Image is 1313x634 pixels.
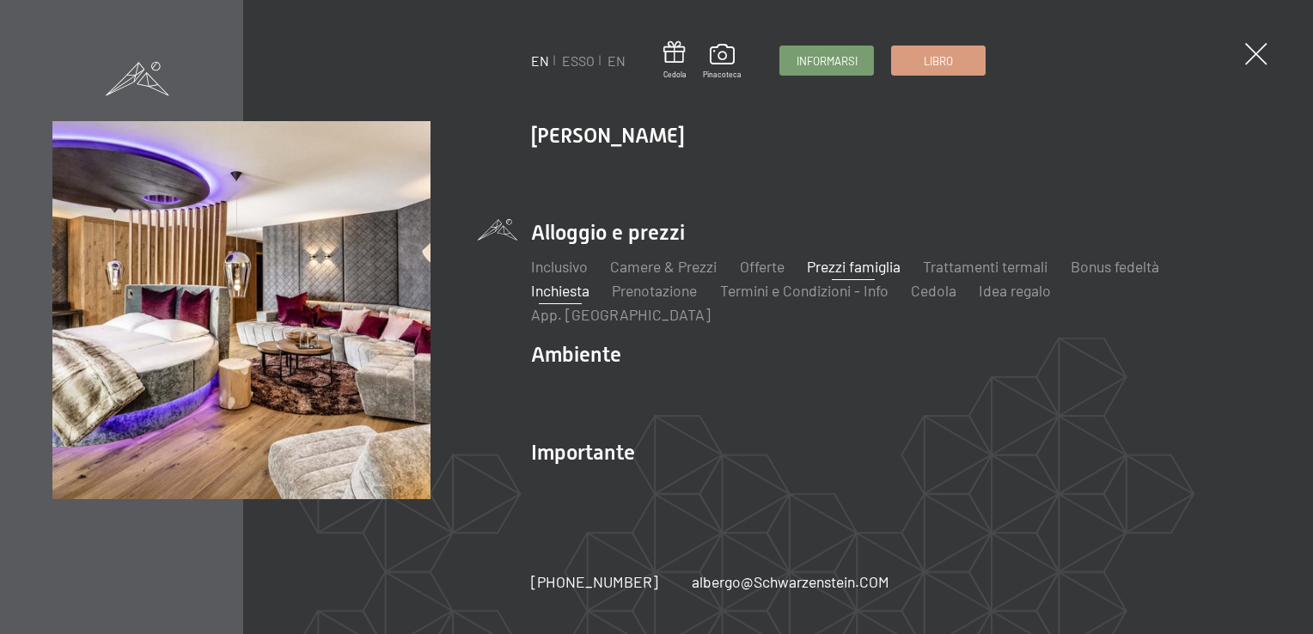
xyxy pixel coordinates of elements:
[531,52,549,69] a: EN
[892,46,985,75] a: Libro
[608,52,626,69] a: EN
[924,53,953,69] span: Libro
[979,281,1051,300] a: Idea regalo
[703,70,742,80] span: Pinacoteca
[780,46,873,75] a: Informarsi
[612,281,697,300] a: Prenotazione
[531,257,588,276] a: Inclusivo
[703,44,742,80] a: Pinacoteca
[720,281,889,300] a: Termini e Condizioni - Info
[1071,257,1159,276] a: Bonus fedeltà
[923,257,1047,276] a: Trattamenti termali
[692,571,889,593] a: albergo@Schwarzenstein.COM
[663,70,687,80] span: Cedola
[692,572,754,591] font: albergo@
[531,572,658,591] span: [PHONE_NUMBER]
[859,572,889,591] font: COM
[754,572,859,591] font: Schwarzenstein.
[562,52,595,69] a: ESSO
[807,257,901,276] a: Prezzi famiglia
[610,257,717,276] a: Camere & Prezzi
[740,257,785,276] a: Offerte
[663,41,687,80] a: Cedola
[531,281,589,300] a: Inchiesta
[531,305,711,324] a: App. [GEOGRAPHIC_DATA]
[797,53,858,69] span: Informarsi
[531,571,658,593] a: [PHONE_NUMBER]
[911,281,956,300] a: Cedola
